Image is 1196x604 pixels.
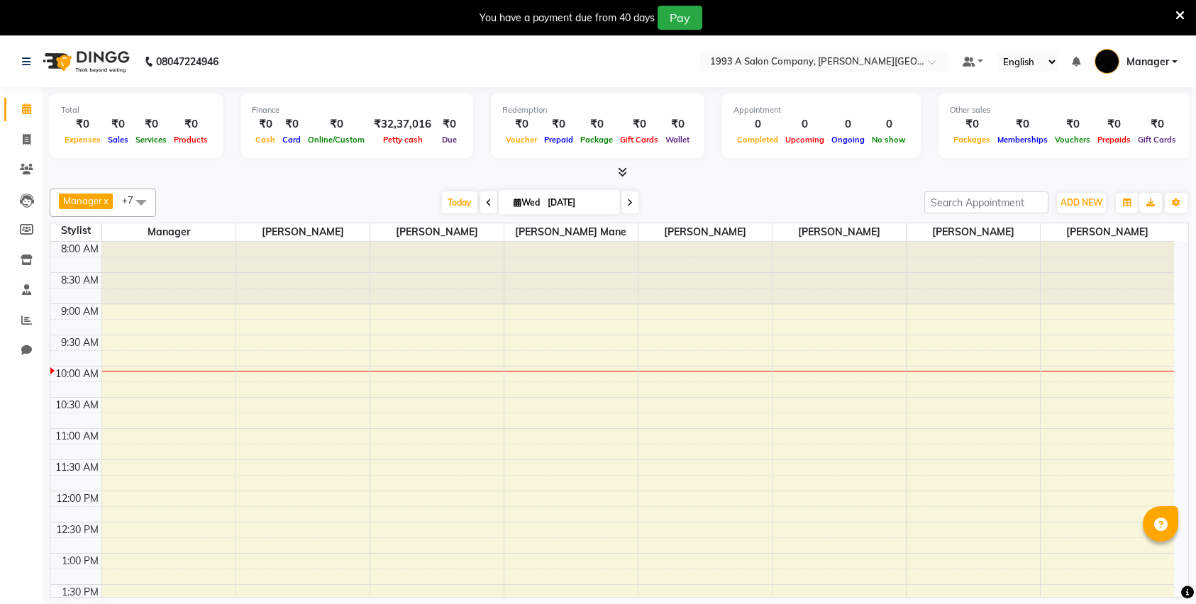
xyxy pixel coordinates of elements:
[828,116,868,133] div: 0
[304,116,368,133] div: ₹0
[59,554,101,569] div: 1:00 PM
[950,104,1180,116] div: Other sales
[52,429,101,444] div: 11:00 AM
[541,116,577,133] div: ₹0
[279,135,304,145] span: Card
[924,191,1048,213] input: Search Appointment
[236,223,370,241] span: [PERSON_NAME]
[1041,223,1175,241] span: [PERSON_NAME]
[370,223,504,241] span: [PERSON_NAME]
[59,585,101,600] div: 1:30 PM
[994,116,1051,133] div: ₹0
[733,135,782,145] span: Completed
[638,223,772,241] span: [PERSON_NAME]
[577,135,616,145] span: Package
[1094,116,1134,133] div: ₹0
[132,135,170,145] span: Services
[156,42,218,82] b: 08047224946
[782,135,828,145] span: Upcoming
[502,104,693,116] div: Redemption
[58,335,101,350] div: 9:30 AM
[58,242,101,257] div: 8:00 AM
[1134,135,1180,145] span: Gift Cards
[1061,197,1102,208] span: ADD NEW
[252,135,279,145] span: Cash
[102,195,109,206] a: x
[510,197,543,208] span: Wed
[828,135,868,145] span: Ongoing
[541,135,577,145] span: Prepaid
[733,116,782,133] div: 0
[132,116,170,133] div: ₹0
[616,116,662,133] div: ₹0
[1051,135,1094,145] span: Vouchers
[543,192,614,213] input: 2025-09-03
[252,116,279,133] div: ₹0
[994,135,1051,145] span: Memberships
[1051,116,1094,133] div: ₹0
[304,135,368,145] span: Online/Custom
[252,104,462,116] div: Finance
[50,223,101,238] div: Stylist
[504,223,638,241] span: [PERSON_NAME] Mane
[53,491,101,506] div: 12:00 PM
[102,223,236,241] span: Manager
[58,304,101,319] div: 9:00 AM
[502,135,541,145] span: Voucher
[122,194,144,206] span: +7
[437,116,462,133] div: ₹0
[868,116,909,133] div: 0
[950,135,994,145] span: Packages
[52,398,101,413] div: 10:30 AM
[442,191,477,213] span: Today
[1134,116,1180,133] div: ₹0
[480,11,655,26] div: You have a payment due from 40 days
[773,223,906,241] span: [PERSON_NAME]
[662,116,693,133] div: ₹0
[61,116,104,133] div: ₹0
[63,195,102,206] span: Manager
[907,223,1040,241] span: [PERSON_NAME]
[61,104,211,116] div: Total
[104,116,132,133] div: ₹0
[36,42,133,82] img: logo
[950,116,994,133] div: ₹0
[58,273,101,288] div: 8:30 AM
[1095,49,1119,74] img: Manager
[782,116,828,133] div: 0
[170,116,211,133] div: ₹0
[438,135,460,145] span: Due
[733,104,909,116] div: Appointment
[52,460,101,475] div: 11:30 AM
[1094,135,1134,145] span: Prepaids
[368,116,437,133] div: ₹32,37,016
[1057,193,1106,213] button: ADD NEW
[868,135,909,145] span: No show
[104,135,132,145] span: Sales
[52,367,101,381] div: 10:00 AM
[662,135,693,145] span: Wallet
[577,116,616,133] div: ₹0
[53,522,101,537] div: 12:30 PM
[279,116,304,133] div: ₹0
[61,135,104,145] span: Expenses
[616,135,662,145] span: Gift Cards
[380,135,426,145] span: Petty cash
[658,6,702,30] button: Pay
[170,135,211,145] span: Products
[1126,55,1169,69] span: Manager
[502,116,541,133] div: ₹0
